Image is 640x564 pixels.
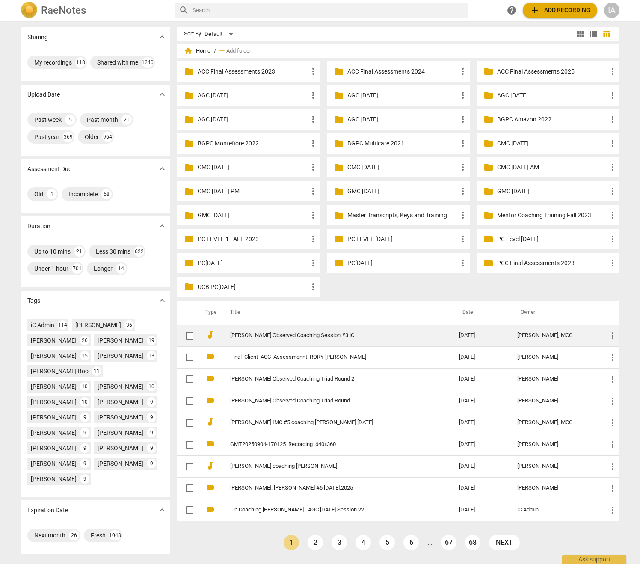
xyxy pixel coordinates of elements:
[156,88,169,101] button: Show more
[497,67,607,76] p: ACC Final Assessments 2025
[102,132,113,142] div: 964
[607,483,618,493] span: more_vert
[458,66,468,77] span: more_vert
[75,321,121,329] div: [PERSON_NAME]
[68,190,98,198] div: Incomplete
[34,58,72,67] div: My recordings
[587,28,600,41] button: List view
[230,398,428,404] a: [PERSON_NAME] Observed Coaching Triad Round 1
[205,417,216,427] span: audiotrack
[27,33,48,42] p: Sharing
[452,499,510,521] td: [DATE]
[334,66,344,77] span: folder
[483,138,494,148] span: folder
[31,459,77,468] div: [PERSON_NAME]
[80,428,89,437] div: 9
[347,67,458,76] p: ACC Final Assessments 2024
[483,114,494,124] span: folder
[465,535,480,550] a: Page 68
[230,376,428,382] a: [PERSON_NAME] Observed Coaching Triad Round 2
[458,90,468,100] span: more_vert
[308,186,318,196] span: more_vert
[147,351,156,360] div: 13
[147,413,156,422] div: 9
[157,89,167,100] span: expand_more
[205,351,216,362] span: videocam
[427,539,433,546] li: ...
[27,296,40,305] p: Tags
[147,428,156,437] div: 9
[31,398,77,406] div: [PERSON_NAME]
[198,211,308,220] p: GMC SEP 2023
[34,531,65,540] div: Next month
[147,443,156,453] div: 9
[458,210,468,220] span: more_vert
[347,187,458,196] p: GMC FEB 2024
[347,235,458,244] p: PC LEVEL 1 MAY 2024
[458,234,468,244] span: more_vert
[575,29,586,39] span: view_module
[347,139,458,148] p: BGPC Multicare 2021
[458,162,468,172] span: more_vert
[497,259,607,268] p: PCC Final Assessments 2023
[308,258,318,268] span: more_vert
[157,221,167,231] span: expand_more
[452,346,510,368] td: [DATE]
[607,331,618,341] span: more_vert
[517,507,594,513] div: iC Admin
[69,530,79,540] div: 26
[27,506,68,515] p: Expiration Date
[452,390,510,412] td: [DATE]
[184,186,194,196] span: folder
[31,336,77,345] div: [PERSON_NAME]
[308,282,318,292] span: more_vert
[147,397,156,407] div: 9
[98,336,143,345] div: [PERSON_NAME]
[97,58,138,67] div: Shared with me
[489,535,520,550] a: next
[205,439,216,449] span: videocam
[31,367,89,375] div: [PERSON_NAME] Boo
[607,418,618,428] span: more_vert
[21,2,38,19] img: Logo
[308,234,318,244] span: more_vert
[157,295,167,306] span: expand_more
[308,90,318,100] span: more_vert
[31,475,77,483] div: [PERSON_NAME]
[523,3,597,18] button: Upload
[157,164,167,174] span: expand_more
[156,31,169,44] button: Show more
[27,90,60,99] p: Upload Date
[507,5,517,15] span: help
[80,459,89,468] div: 9
[147,459,156,468] div: 9
[483,90,494,100] span: folder
[452,434,510,455] td: [DATE]
[218,47,226,55] span: add
[562,555,626,564] div: Ask support
[147,382,156,391] div: 10
[198,91,308,100] p: AGC APR 2024
[205,461,216,471] span: audiotrack
[230,332,428,339] a: [PERSON_NAME] Observed Coaching Session #3 iC
[604,3,619,18] div: IA
[21,2,169,19] a: LogoRaeNotes
[80,382,89,391] div: 10
[47,189,57,199] div: 1
[607,66,618,77] span: more_vert
[607,440,618,450] span: more_vert
[517,332,594,339] div: [PERSON_NAME], MCC
[517,354,594,360] div: [PERSON_NAME]
[483,66,494,77] span: folder
[74,246,84,257] div: 21
[31,382,77,391] div: [PERSON_NAME]
[179,5,189,15] span: search
[205,504,216,514] span: videocam
[517,485,594,491] div: [PERSON_NAME]
[574,28,587,41] button: Tile view
[483,162,494,172] span: folder
[379,535,395,550] a: Page 5
[204,27,236,41] div: Default
[101,189,112,199] div: 58
[334,210,344,220] span: folder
